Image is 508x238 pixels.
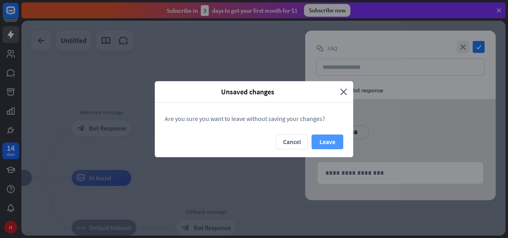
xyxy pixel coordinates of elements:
button: Leave [312,135,343,149]
i: close [340,87,347,96]
span: Unsaved changes [161,87,334,96]
button: Open LiveChat chat widget [6,3,30,27]
button: Cancel [276,135,308,149]
span: Are you sure you want to leave without saving your changes? [165,115,325,123]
